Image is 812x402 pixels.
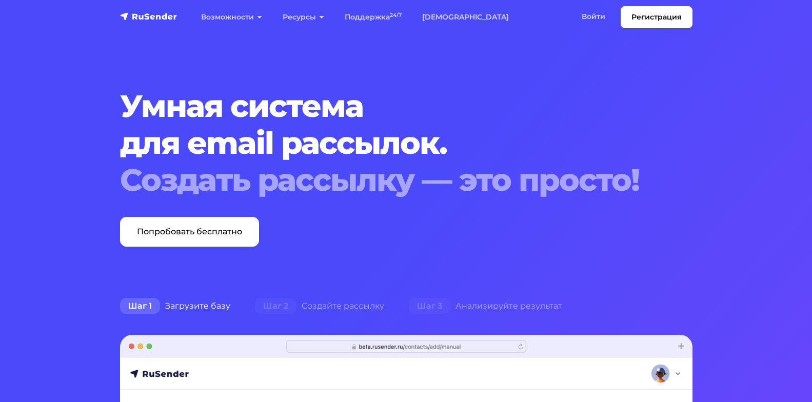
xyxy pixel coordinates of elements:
a: Поддержка24/7 [334,7,412,28]
div: Создать рассылку — это просто! [120,162,644,198]
div: Создайте рассылку [243,296,397,316]
div: Загрузите базу [108,296,243,316]
a: Регистрация [621,6,692,28]
div: Анализируйте результат [397,296,575,316]
sup: 24/7 [390,12,402,18]
img: RuSender [120,11,177,22]
span: Шаг 2 [255,298,296,314]
a: Возможности [191,7,272,28]
span: Шаг 3 [409,298,450,314]
a: Войти [571,6,616,27]
h1: Умная система для email рассылок. [120,88,644,198]
a: [DEMOGRAPHIC_DATA] [412,7,519,28]
span: Шаг 1 [120,298,160,314]
a: Ресурсы [272,7,334,28]
a: Попробовать бесплатно [120,217,259,247]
